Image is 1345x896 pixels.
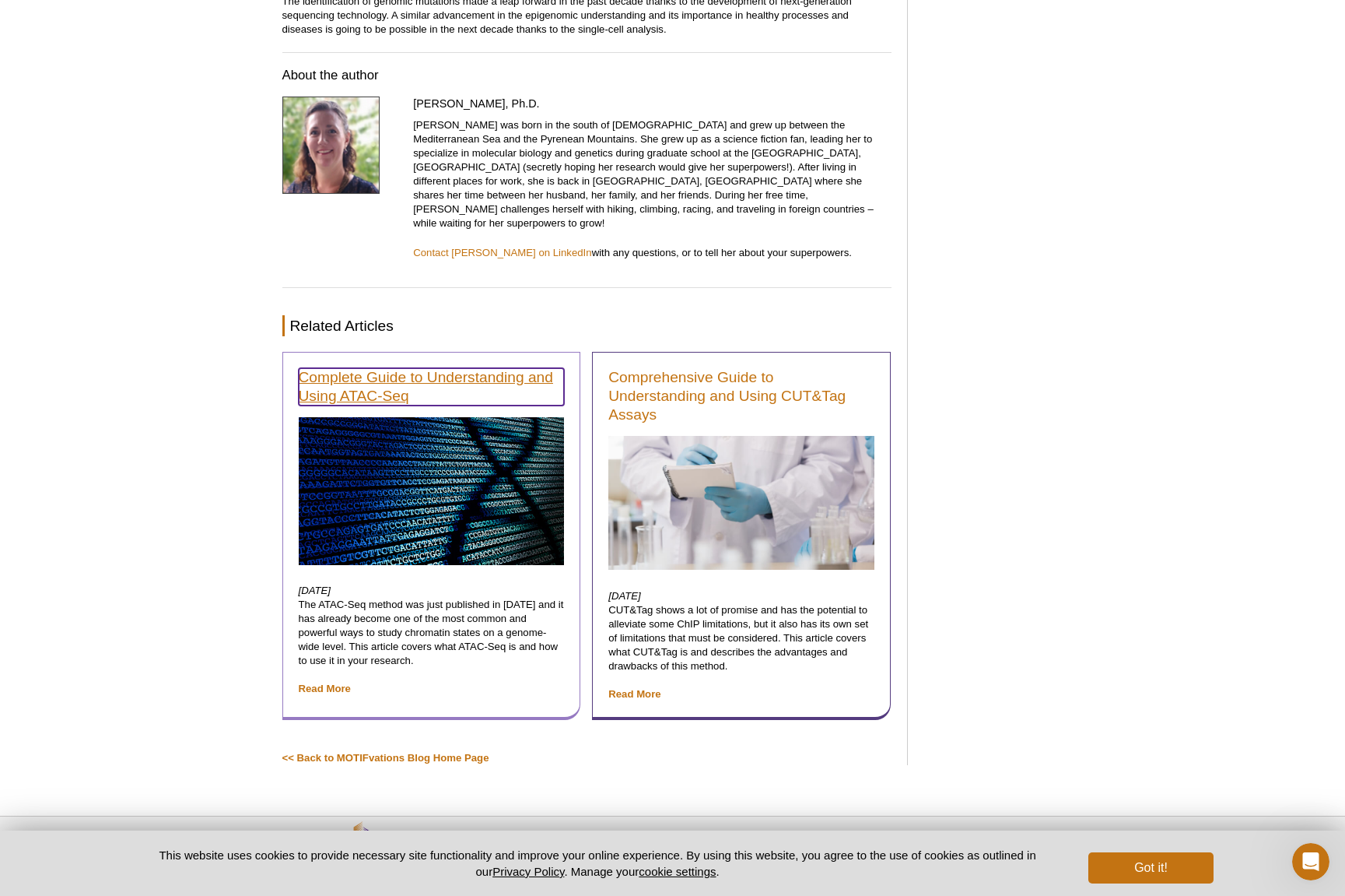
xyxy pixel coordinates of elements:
[1088,852,1213,884] button: Got it!
[282,97,380,194] img: Anne-Sophie Ay-Berthomieu
[275,817,454,880] img: Active Motif,
[413,118,891,230] p: [PERSON_NAME] was born in the south of [DEMOGRAPHIC_DATA] and grew up between the Mediterranean S...
[608,590,641,602] em: [DATE]
[132,847,1063,880] p: This website uses cookies to provide necessary site functionality and improve your online experie...
[492,865,564,878] a: Privacy Policy
[413,97,891,111] h4: [PERSON_NAME], Ph.D.
[299,368,565,406] a: Complete Guide to Understanding and Using ATAC-Seq
[282,66,891,85] h3: About the author
[608,368,874,424] a: Comprehensive Guide to Understanding and Using CUT&Tag Assays
[608,688,660,700] a: Read More
[413,247,591,258] a: Contact [PERSON_NAME] on LinkedIn
[299,584,565,696] p: The ATAC-Seq method was just published in [DATE] and it has already become one of the most common...
[1292,843,1329,880] iframe: Intercom live chat
[282,752,489,764] a: << Back to MOTIFvations Blog Home Page
[608,436,874,571] img: What is CUT&Tag and How Does it Work?
[413,246,891,260] p: with any questions, or to tell her about your superpowers.
[299,585,331,596] em: [DATE]
[282,315,891,336] h2: Related Articles
[608,589,874,701] p: CUT&Tag shows a lot of promise and has the potential to alleviate some ChIP limitations, but it a...
[639,865,716,878] button: cookie settings
[299,417,565,565] img: ATAC-Seq
[299,683,351,694] a: Read More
